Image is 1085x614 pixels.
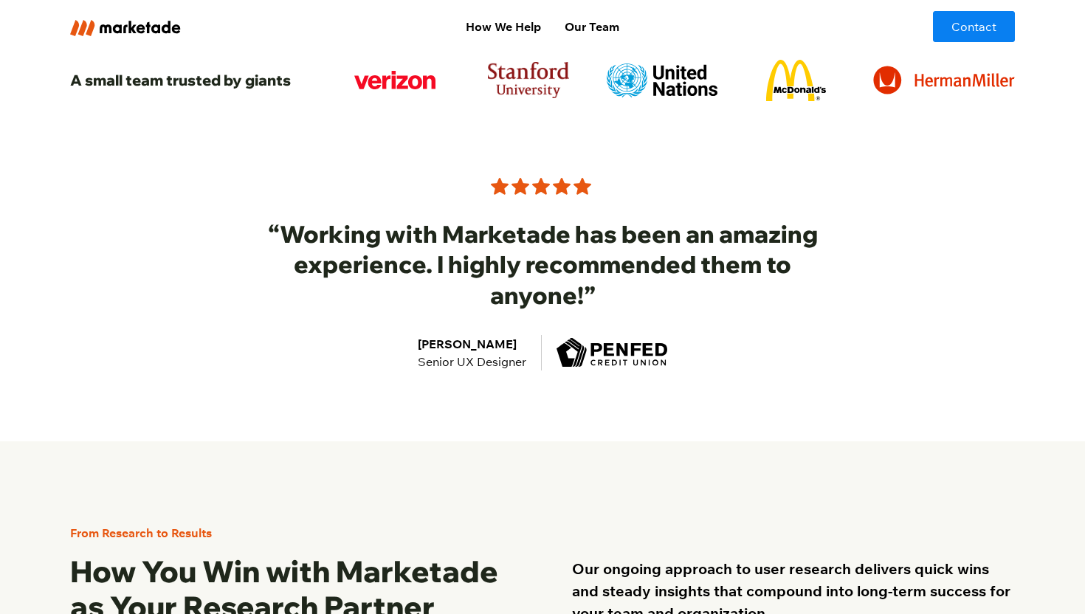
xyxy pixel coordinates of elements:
[70,70,291,91] h2: A small team trusted by giants
[354,71,435,89] img: Marketade Client Verizon
[488,62,569,98] img: Marketade Client Stanford University
[259,219,826,311] h3: “Working with Marketade has been an amazing experience. I highly recommended them to anyone!”
[553,12,631,41] a: Our Team
[607,63,717,97] img: Marketade Client United Nations
[418,353,526,370] div: Senior UX Designer
[418,335,526,353] div: [PERSON_NAME]
[70,524,212,542] div: From Research to Results
[766,60,827,101] img: Marketade Client McDonald's
[557,338,667,367] img: Marketade Client Penfed Credit Union
[70,17,267,35] a: home
[873,66,1015,94] img: Marketade Client Herman Miller
[454,12,553,41] a: How We Help
[933,11,1015,42] a: Contact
